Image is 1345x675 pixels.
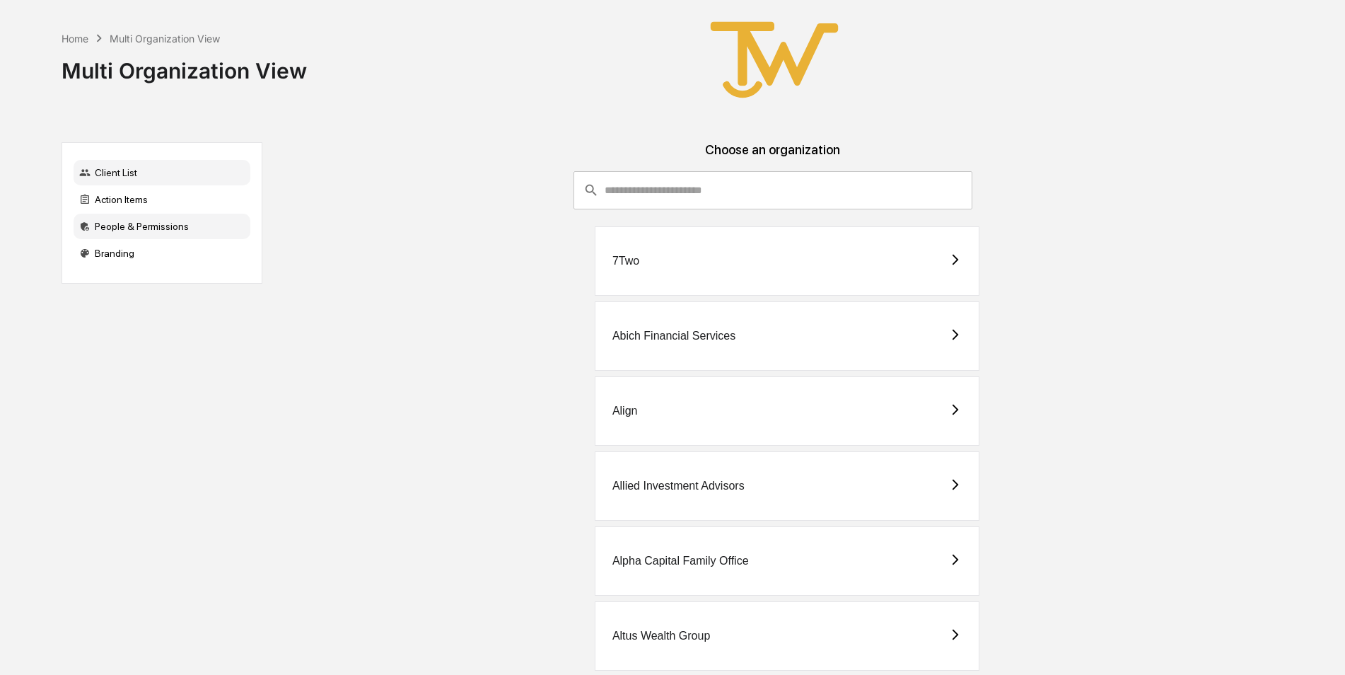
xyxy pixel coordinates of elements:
div: Home [62,33,88,45]
div: Abich Financial Services [612,330,735,342]
div: Action Items [74,187,250,212]
div: Choose an organization [274,142,1272,171]
div: Client List [74,160,250,185]
div: Multi Organization View [62,47,307,83]
div: Branding [74,241,250,266]
div: Multi Organization View [110,33,220,45]
div: People & Permissions [74,214,250,239]
div: consultant-dashboard__filter-organizations-search-bar [573,171,973,209]
div: Alpha Capital Family Office [612,555,749,567]
div: Altus Wealth Group [612,630,710,642]
img: True West [704,11,845,108]
div: Align [612,405,638,417]
div: 7Two [612,255,639,267]
div: Allied Investment Advisors [612,480,745,492]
